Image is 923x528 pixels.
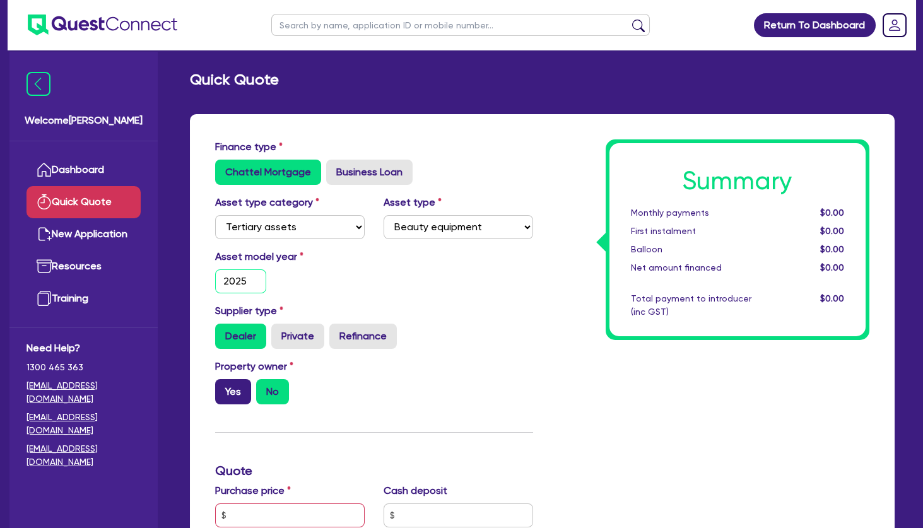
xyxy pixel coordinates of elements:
[621,243,777,256] div: Balloon
[256,379,289,404] label: No
[215,483,291,498] label: Purchase price
[215,139,283,155] label: Finance type
[190,71,279,89] h2: Quick Quote
[271,324,324,349] label: Private
[215,195,319,210] label: Asset type category
[621,225,777,238] div: First instalment
[26,186,141,218] a: Quick Quote
[26,379,141,406] a: [EMAIL_ADDRESS][DOMAIN_NAME]
[37,194,52,209] img: quick-quote
[215,463,533,478] h3: Quote
[28,15,177,35] img: quest-connect-logo-blue
[631,166,845,196] h1: Summary
[820,244,844,254] span: $0.00
[384,195,442,210] label: Asset type
[820,262,844,273] span: $0.00
[271,14,650,36] input: Search by name, application ID or mobile number...
[26,154,141,186] a: Dashboard
[384,483,447,498] label: Cash deposit
[37,226,52,242] img: new-application
[37,259,52,274] img: resources
[820,208,844,218] span: $0.00
[26,283,141,315] a: Training
[621,292,777,319] div: Total payment to introducer (inc GST)
[215,359,293,374] label: Property owner
[25,113,143,128] span: Welcome [PERSON_NAME]
[206,249,374,264] label: Asset model year
[215,324,266,349] label: Dealer
[878,9,911,42] a: Dropdown toggle
[215,160,321,185] label: Chattel Mortgage
[26,72,50,96] img: icon-menu-close
[621,206,777,220] div: Monthly payments
[26,361,141,374] span: 1300 465 363
[26,341,141,356] span: Need Help?
[26,411,141,437] a: [EMAIL_ADDRESS][DOMAIN_NAME]
[215,303,283,319] label: Supplier type
[329,324,397,349] label: Refinance
[820,226,844,236] span: $0.00
[26,218,141,250] a: New Application
[37,291,52,306] img: training
[621,261,777,274] div: Net amount financed
[26,250,141,283] a: Resources
[754,13,876,37] a: Return To Dashboard
[26,442,141,469] a: [EMAIL_ADDRESS][DOMAIN_NAME]
[215,379,251,404] label: Yes
[820,293,844,303] span: $0.00
[326,160,413,185] label: Business Loan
